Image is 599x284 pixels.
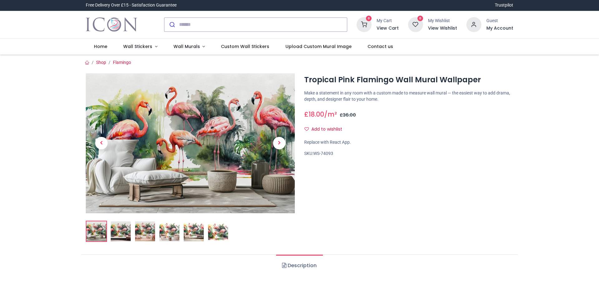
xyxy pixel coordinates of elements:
a: View Cart [377,25,399,31]
a: Flamingo [113,60,131,65]
a: View Wishlist [428,25,457,31]
a: Next [264,94,295,192]
i: Add to wishlist [304,127,309,131]
span: 36.00 [343,112,356,118]
a: 0 [357,22,372,26]
img: Tropical Pink Flamingo Wall Mural Wallpaper [86,73,295,213]
span: £ [340,112,356,118]
img: Icon Wall Stickers [86,16,137,33]
a: Wall Stickers [115,39,165,55]
button: Add to wishlistAdd to wishlist [304,124,348,135]
div: SKU: [304,151,513,157]
sup: 0 [366,16,372,22]
img: WS-74093-02 [111,221,131,241]
img: WS-74093-06 [208,221,228,241]
div: Free Delivery Over £15 - Satisfaction Guarantee [86,2,177,8]
a: Previous [86,94,117,192]
span: /m² [324,110,337,119]
div: Replace with React App. [304,139,513,146]
span: Wall Stickers [123,43,152,50]
span: Custom Wall Stickers [221,43,269,50]
h1: Tropical Pink Flamingo Wall Mural Wallpaper [304,75,513,85]
img: WS-74093-05 [184,221,204,241]
span: 18.00 [309,110,324,119]
a: Shop [96,60,106,65]
span: Wall Murals [173,43,200,50]
a: My Account [486,25,513,31]
button: Submit [164,18,179,31]
div: Guest [486,18,513,24]
div: My Cart [377,18,399,24]
span: Next [273,137,285,149]
a: Description [276,255,323,277]
span: Home [94,43,107,50]
span: £ [304,110,324,119]
div: My Wishlist [428,18,457,24]
sup: 0 [417,16,423,22]
span: Contact us [368,43,393,50]
span: Upload Custom Mural Image [285,43,352,50]
img: WS-74093-04 [159,221,179,241]
img: WS-74093-03 [135,221,155,241]
a: Trustpilot [495,2,513,8]
a: Logo of Icon Wall Stickers [86,16,137,33]
a: Wall Murals [165,39,213,55]
p: Make a statement in any room with a custom made to measure wall mural — the easiest way to add dr... [304,90,513,102]
img: Tropical Pink Flamingo Wall Mural Wallpaper [86,221,106,241]
span: Previous [95,137,108,149]
a: 0 [408,22,423,26]
span: WS-74093 [313,151,333,156]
